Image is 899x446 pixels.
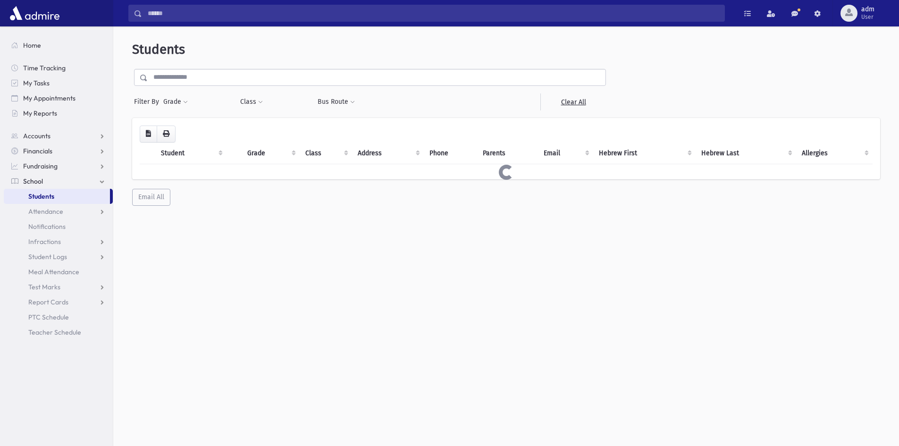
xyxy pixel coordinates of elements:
span: My Tasks [23,79,50,87]
button: Print [157,126,176,143]
th: Allergies [796,143,873,164]
th: Class [300,143,353,164]
button: Bus Route [317,93,355,110]
a: My Reports [4,106,113,121]
a: Meal Attendance [4,264,113,279]
span: Teacher Schedule [28,328,81,337]
span: Test Marks [28,283,60,291]
a: Financials [4,143,113,159]
a: My Tasks [4,76,113,91]
img: AdmirePro [8,4,62,23]
a: My Appointments [4,91,113,106]
th: Address [352,143,424,164]
th: Hebrew First [593,143,695,164]
span: Student Logs [28,252,67,261]
a: Accounts [4,128,113,143]
input: Search [142,5,724,22]
a: Time Tracking [4,60,113,76]
span: Accounts [23,132,50,140]
span: Students [28,192,54,201]
span: My Reports [23,109,57,118]
th: Email [538,143,593,164]
a: Test Marks [4,279,113,295]
a: Notifications [4,219,113,234]
a: Clear All [540,93,606,110]
span: Notifications [28,222,66,231]
span: Home [23,41,41,50]
span: User [861,13,874,21]
span: Report Cards [28,298,68,306]
a: Student Logs [4,249,113,264]
span: Meal Attendance [28,268,79,276]
a: School [4,174,113,189]
button: Grade [163,93,188,110]
span: Students [132,42,185,57]
button: CSV [140,126,157,143]
span: Infractions [28,237,61,246]
span: Time Tracking [23,64,66,72]
a: Students [4,189,110,204]
span: Filter By [134,97,163,107]
span: Fundraising [23,162,58,170]
th: Parents [477,143,538,164]
th: Hebrew Last [696,143,797,164]
a: Attendance [4,204,113,219]
th: Grade [242,143,299,164]
a: Fundraising [4,159,113,174]
a: Infractions [4,234,113,249]
a: PTC Schedule [4,310,113,325]
button: Email All [132,189,170,206]
span: Attendance [28,207,63,216]
span: Financials [23,147,52,155]
a: Report Cards [4,295,113,310]
span: My Appointments [23,94,76,102]
th: Student [155,143,227,164]
span: adm [861,6,874,13]
a: Home [4,38,113,53]
th: Phone [424,143,477,164]
span: School [23,177,43,185]
a: Teacher Schedule [4,325,113,340]
span: PTC Schedule [28,313,69,321]
button: Class [240,93,263,110]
